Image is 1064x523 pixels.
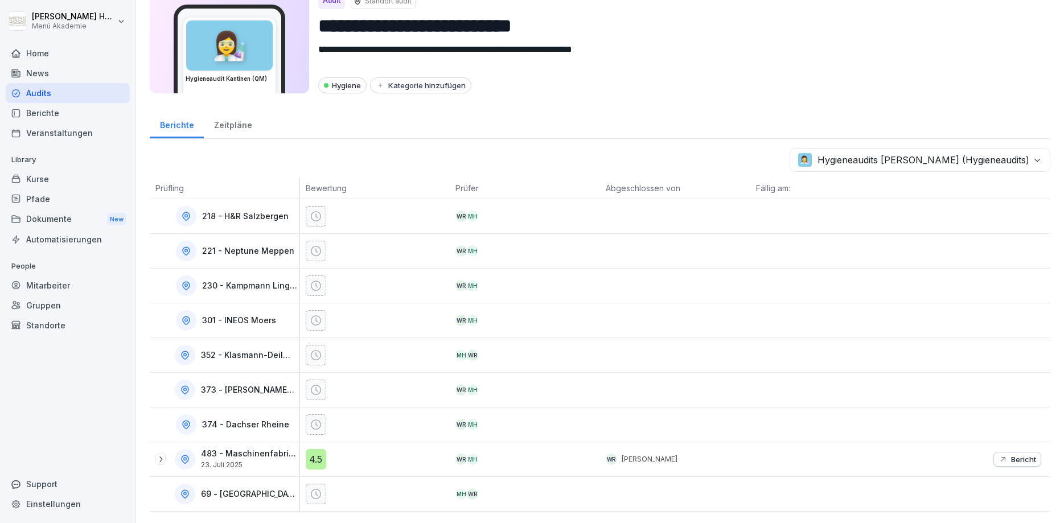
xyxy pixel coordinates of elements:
[6,275,130,295] a: Mitarbeiter
[32,12,115,22] p: [PERSON_NAME] Hemken
[606,182,745,194] p: Abgeschlossen von
[6,103,130,123] a: Berichte
[993,452,1041,467] button: Bericht
[455,349,467,361] div: MH
[450,178,600,199] th: Prüfer
[6,315,130,335] a: Standorte
[306,182,445,194] p: Bewertung
[32,22,115,30] p: Menü Akademie
[186,20,273,71] div: 👩‍🔬
[455,245,467,257] div: WR
[201,489,297,499] p: 69 - [GEOGRAPHIC_DATA] Emlichheim
[467,488,478,500] div: WR
[306,449,326,470] div: 4.5
[750,178,901,199] th: Fällig am:
[606,454,617,465] div: WR
[455,280,467,291] div: WR
[455,454,467,465] div: WR
[150,109,204,138] a: Berichte
[6,43,130,63] a: Home
[201,351,297,360] p: 352 - Klasmann-Deilmann Geeste
[376,81,466,90] div: Kategorie hinzufügen
[6,63,130,83] a: News
[155,182,294,194] p: Prüfling
[467,280,478,291] div: MH
[201,449,297,459] p: 483 - Maschinenfabrik [PERSON_NAME] GmbH & [DOMAIN_NAME]
[622,454,677,464] p: [PERSON_NAME]
[202,246,294,256] p: 221 - Neptune Meppen
[6,474,130,494] div: Support
[467,419,478,430] div: MH
[202,420,289,430] p: 374 - Dachser Rheine
[202,281,297,291] p: 230 - Kampmann Lingen
[467,384,478,396] div: MH
[204,109,262,138] a: Zeitpläne
[6,229,130,249] a: Automatisierungen
[202,316,276,326] p: 301 - INEOS Moers
[467,454,478,465] div: MH
[6,151,130,169] p: Library
[6,209,130,230] a: DokumenteNew
[6,257,130,275] p: People
[6,209,130,230] div: Dokumente
[467,211,478,222] div: MH
[455,211,467,222] div: WR
[1011,455,1036,464] p: Bericht
[370,77,471,93] button: Kategorie hinzufügen
[467,245,478,257] div: MH
[6,295,130,315] a: Gruppen
[318,77,367,93] div: Hygiene
[6,189,130,209] a: Pfade
[455,419,467,430] div: WR
[202,212,289,221] p: 218 - H&R Salzbergen
[107,213,126,226] div: New
[201,385,297,395] p: 373 - [PERSON_NAME] [GEOGRAPHIC_DATA]
[6,169,130,189] a: Kurse
[455,315,467,326] div: WR
[6,494,130,514] a: Einstellungen
[6,123,130,143] a: Veranstaltungen
[467,315,478,326] div: MH
[201,461,297,469] p: 23. Juli 2025
[467,349,478,361] div: WR
[455,488,467,500] div: MH
[455,384,467,396] div: WR
[6,83,130,103] a: Audits
[186,75,273,83] h3: Hygieneaudit Kantinen (QM)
